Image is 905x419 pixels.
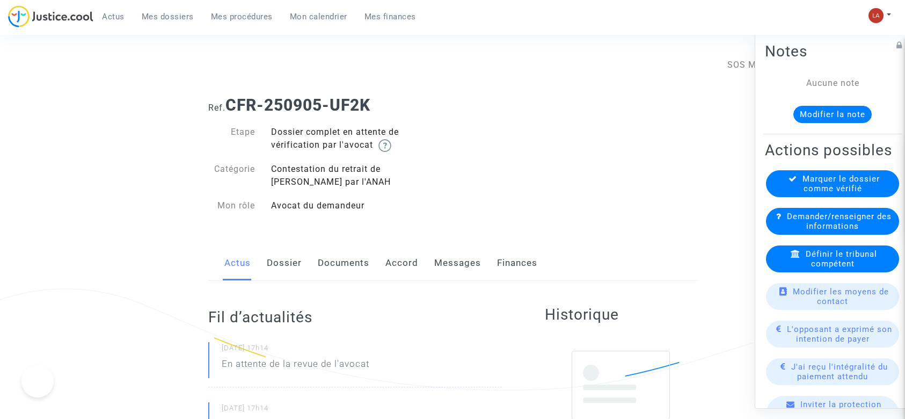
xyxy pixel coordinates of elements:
[267,245,302,281] a: Dossier
[208,103,225,113] span: Ref.
[385,245,418,281] a: Accord
[868,8,884,23] img: 3f9b7d9779f7b0ffc2b90d026f0682a9
[93,9,133,25] a: Actus
[263,199,452,212] div: Avocat du demandeur
[8,5,93,27] img: jc-logo.svg
[802,174,880,193] span: Marquer le dossier comme vérifié
[224,245,251,281] a: Actus
[765,42,900,61] h2: Notes
[791,362,888,381] span: J'ai reçu l'intégralité du paiement attendu
[318,245,369,281] a: Documents
[21,365,54,398] iframe: Help Scout Beacon - Open
[378,139,391,152] img: help.svg
[263,163,452,189] div: Contestation du retrait de [PERSON_NAME] par l'ANAH
[434,245,481,281] a: Messages
[263,126,452,152] div: Dossier complet en attente de vérification par l'avocat
[787,324,892,344] span: L'opposant a exprimé son intention de payer
[208,308,502,327] h2: Fil d’actualités
[281,9,356,25] a: Mon calendrier
[787,212,892,231] span: Demander/renseigner des informations
[222,403,502,417] small: [DATE] 17h14
[545,305,697,324] h2: Historique
[200,126,264,152] div: Etape
[364,12,416,21] span: Mes finances
[356,9,425,25] a: Mes finances
[793,287,889,306] span: Modifier les moyens de contact
[222,343,502,357] small: [DATE] 17h14
[200,199,264,212] div: Mon rôle
[765,141,900,160] h2: Actions possibles
[200,163,264,189] div: Catégorie
[133,9,202,25] a: Mes dossiers
[793,106,872,123] button: Modifier la note
[102,12,125,21] span: Actus
[781,77,884,90] div: Aucune note
[211,12,273,21] span: Mes procédures
[142,12,194,21] span: Mes dossiers
[202,9,281,25] a: Mes procédures
[225,96,370,114] b: CFR-250905-UF2K
[806,249,877,269] span: Définir le tribunal compétent
[497,245,537,281] a: Finances
[222,357,369,376] p: En attente de la revue de l'avocat
[290,12,347,21] span: Mon calendrier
